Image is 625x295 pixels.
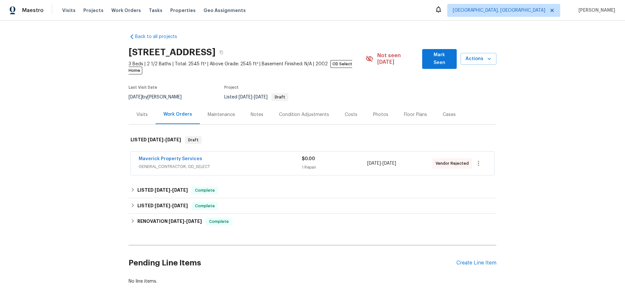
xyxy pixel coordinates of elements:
[239,95,268,99] span: -
[129,61,366,74] span: 3 Beds | 2 1/2 Baths | Total: 2545 ft² | Above Grade: 2545 ft² | Basement Finished: N/A | 2002
[427,51,451,67] span: Mark Seen
[186,137,201,143] span: Draft
[165,137,181,142] span: [DATE]
[169,219,184,224] span: [DATE]
[149,8,162,13] span: Tasks
[373,111,388,118] div: Photos
[224,85,239,89] span: Project
[251,111,263,118] div: Notes
[137,186,188,194] h6: LISTED
[129,214,496,229] div: RENOVATION [DATE]-[DATE]Complete
[239,95,252,99] span: [DATE]
[215,46,227,58] button: Copy Address
[155,203,188,208] span: -
[192,203,217,209] span: Complete
[456,260,496,266] div: Create Line Item
[279,111,329,118] div: Condition Adjustments
[436,160,471,167] span: Vendor Rejected
[129,33,191,40] a: Back to all projects
[111,7,141,14] span: Work Orders
[461,53,496,65] button: Actions
[367,160,396,167] span: -
[186,219,202,224] span: [DATE]
[129,198,496,214] div: LISTED [DATE]-[DATE]Complete
[443,111,456,118] div: Cases
[302,157,315,161] span: $0.00
[148,137,163,142] span: [DATE]
[155,188,188,192] span: -
[272,95,288,99] span: Draft
[129,93,189,101] div: by [PERSON_NAME]
[148,137,181,142] span: -
[192,187,217,194] span: Complete
[170,7,196,14] span: Properties
[169,219,202,224] span: -
[453,7,545,14] span: [GEOGRAPHIC_DATA], [GEOGRAPHIC_DATA]
[382,161,396,166] span: [DATE]
[129,183,496,198] div: LISTED [DATE]-[DATE]Complete
[466,55,491,63] span: Actions
[131,136,181,144] h6: LISTED
[129,278,496,285] div: No line items.
[129,248,456,278] h2: Pending Line Items
[22,7,44,14] span: Maestro
[129,130,496,150] div: LISTED [DATE]-[DATE]Draft
[367,161,381,166] span: [DATE]
[345,111,357,118] div: Costs
[163,111,192,118] div: Work Orders
[139,157,202,161] a: Maverick Property Services
[208,111,235,118] div: Maintenance
[155,188,170,192] span: [DATE]
[172,203,188,208] span: [DATE]
[404,111,427,118] div: Floor Plans
[302,164,367,171] div: 1 Repair
[224,95,288,99] span: Listed
[155,203,170,208] span: [DATE]
[129,85,157,89] span: Last Visit Date
[203,7,246,14] span: Geo Assignments
[137,218,202,225] h6: RENOVATION
[129,60,352,74] span: OD Select Home
[206,218,231,225] span: Complete
[576,7,615,14] span: [PERSON_NAME]
[422,49,456,69] button: Mark Seen
[62,7,76,14] span: Visits
[139,163,302,170] span: GENERAL_CONTRACTOR, OD_SELECT
[172,188,188,192] span: [DATE]
[83,7,104,14] span: Projects
[377,52,419,65] span: Not seen [DATE]
[129,49,215,56] h2: [STREET_ADDRESS]
[137,202,188,210] h6: LISTED
[254,95,268,99] span: [DATE]
[136,111,148,118] div: Visits
[129,95,142,99] span: [DATE]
